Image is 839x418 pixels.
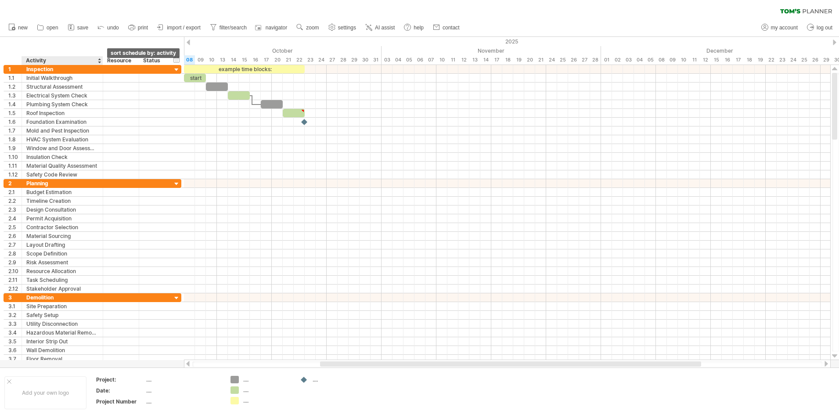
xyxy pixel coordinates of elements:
div: Monday, 20 October 2025 [272,55,283,65]
div: Friday, 17 October 2025 [261,55,272,65]
div: 2.7 [8,241,22,249]
span: AI assist [375,25,395,31]
div: Thursday, 16 October 2025 [250,55,261,65]
div: Wednesday, 19 November 2025 [513,55,524,65]
span: help [414,25,424,31]
div: Wall Demolition [26,346,98,354]
div: Tuesday, 21 October 2025 [283,55,294,65]
div: 2.2 [8,197,22,205]
a: log out [805,22,835,33]
div: Friday, 5 December 2025 [645,55,656,65]
div: Wednesday, 29 October 2025 [349,55,360,65]
div: Timeline Creation [26,197,98,205]
span: contact [443,25,460,31]
span: settings [338,25,356,31]
div: .... [146,387,220,394]
div: Window and Door Assessment [26,144,98,152]
div: 3.4 [8,328,22,337]
span: undo [107,25,119,31]
div: Wednesday, 15 October 2025 [239,55,250,65]
div: 1.11 [8,162,22,170]
span: new [18,25,28,31]
span: filter/search [220,25,247,31]
div: 2 [8,179,22,187]
div: Interior Strip Out [26,337,98,346]
div: 1 [8,65,22,73]
div: Project: [96,376,144,383]
div: Structural Assessment [26,83,98,91]
div: Inspection [26,65,98,73]
div: Permit Acquisition [26,214,98,223]
div: 1.6 [8,118,22,126]
div: 2.8 [8,249,22,258]
div: sort schedule by: activity [107,48,180,58]
div: Friday, 19 December 2025 [755,55,766,65]
span: save [77,25,88,31]
div: Safety Setup [26,311,98,319]
div: 2.1 [8,188,22,196]
div: Safety Code Review [26,170,98,179]
div: 1.8 [8,135,22,144]
div: Foundation Examination [26,118,98,126]
div: Layout Drafting [26,241,98,249]
div: Budget Estimation [26,188,98,196]
div: Friday, 12 December 2025 [700,55,711,65]
div: Monday, 1 December 2025 [601,55,612,65]
span: import / export [167,25,201,31]
div: Mold and Pest Inspection [26,126,98,135]
div: Status [143,56,162,65]
div: Monday, 29 December 2025 [821,55,832,65]
div: Thursday, 25 December 2025 [799,55,810,65]
div: Initial Walkthrough [26,74,98,82]
div: October 2025 [129,46,382,55]
div: Hazardous Material Removal [26,328,98,337]
div: Material Quality Assessment [26,162,98,170]
span: navigator [266,25,287,31]
div: Wednesday, 17 December 2025 [733,55,744,65]
div: Thursday, 13 November 2025 [469,55,480,65]
span: open [47,25,58,31]
div: 3 [8,293,22,302]
div: Tuesday, 11 November 2025 [447,55,458,65]
div: .... [243,397,291,404]
div: Thursday, 18 December 2025 [744,55,755,65]
div: November 2025 [382,46,601,55]
div: Wednesday, 8 October 2025 [184,55,195,65]
div: Tuesday, 23 December 2025 [777,55,788,65]
div: Monday, 15 December 2025 [711,55,722,65]
div: Thursday, 20 November 2025 [524,55,535,65]
div: Planning [26,179,98,187]
div: Site Preparation [26,302,98,310]
div: 1.4 [8,100,22,108]
div: Stakeholder Approval [26,285,98,293]
div: Thursday, 4 December 2025 [634,55,645,65]
div: Wednesday, 12 November 2025 [458,55,469,65]
div: Tuesday, 18 November 2025 [502,55,513,65]
div: Wednesday, 3 December 2025 [623,55,634,65]
span: zoom [306,25,319,31]
div: Friday, 31 October 2025 [371,55,382,65]
div: Risk Assessment [26,258,98,267]
div: 2.6 [8,232,22,240]
div: 1.7 [8,126,22,135]
div: 2.4 [8,214,22,223]
div: Material Sourcing [26,232,98,240]
a: zoom [294,22,321,33]
div: Monday, 13 October 2025 [217,55,228,65]
a: AI assist [363,22,397,33]
div: Electrical System Check [26,91,98,100]
a: contact [431,22,462,33]
div: Insulation Check [26,153,98,161]
div: Scope Definition [26,249,98,258]
div: 1.12 [8,170,22,179]
div: 1.9 [8,144,22,152]
span: print [138,25,148,31]
div: 2.3 [8,205,22,214]
div: Friday, 10 October 2025 [206,55,217,65]
a: import / export [155,22,203,33]
div: Monday, 8 December 2025 [656,55,667,65]
div: 2.12 [8,285,22,293]
div: Friday, 7 November 2025 [425,55,436,65]
a: help [402,22,426,33]
div: Tuesday, 9 December 2025 [667,55,678,65]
